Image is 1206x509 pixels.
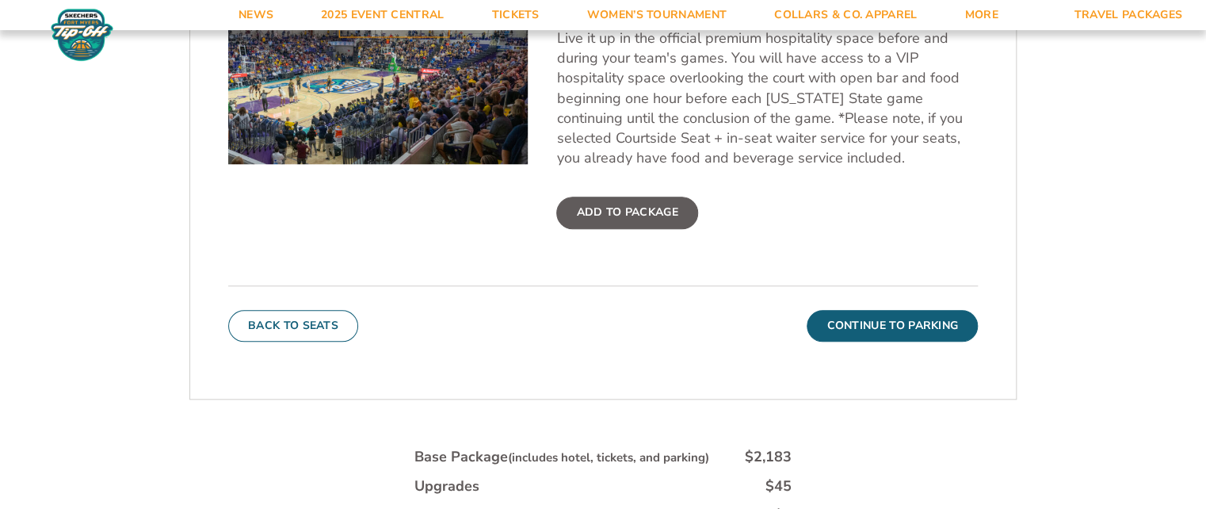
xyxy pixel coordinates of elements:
[807,310,978,342] button: Continue To Parking
[414,447,709,467] div: Base Package
[556,29,978,168] p: Live it up in the official premium hospitality space before and during your team's games. You wil...
[745,447,792,467] div: $2,183
[508,450,709,465] small: (includes hotel, tickets, and parking)
[48,8,116,62] img: Fort Myers Tip-Off
[228,310,358,342] button: Back To Seats
[414,476,479,496] div: Upgrades
[556,197,697,228] label: Add To Package
[765,476,792,496] div: $45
